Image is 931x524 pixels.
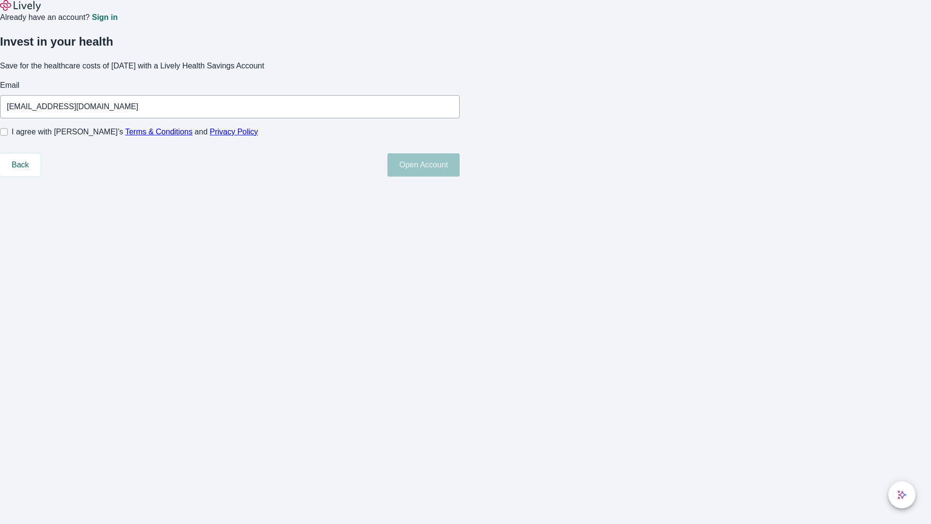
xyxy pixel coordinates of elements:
a: Privacy Policy [210,128,258,136]
button: chat [888,481,915,508]
svg: Lively AI Assistant [897,490,907,500]
a: Sign in [92,14,117,21]
span: I agree with [PERSON_NAME]’s and [12,126,258,138]
a: Terms & Conditions [125,128,193,136]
